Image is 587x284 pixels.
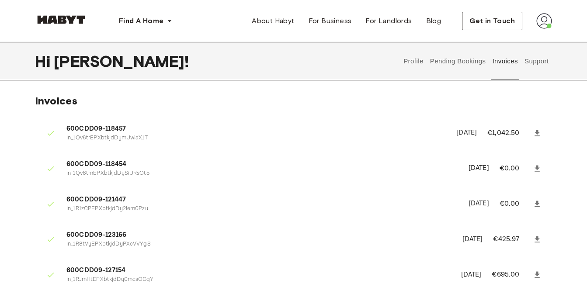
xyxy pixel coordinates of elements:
[491,42,519,80] button: Invoices
[119,16,163,26] span: Find A Home
[54,52,189,70] span: [PERSON_NAME] !
[456,128,477,138] p: [DATE]
[365,16,412,26] span: For Landlords
[469,199,489,209] p: [DATE]
[500,199,531,209] p: €0.00
[66,240,452,249] p: in_1R8tVyEPXbtkjdDyPXcVVYgS
[66,134,446,142] p: in_1Qv6trEPXbtkjdDymUwlaX1T
[66,230,452,240] span: 600CDD09-123166
[309,16,352,26] span: For Business
[66,205,458,213] p: in_1R1zCPEPXbtkjdDy2iem0Pzu
[487,128,531,139] p: €1,042.50
[469,163,489,173] p: [DATE]
[426,16,441,26] span: Blog
[419,12,448,30] a: Blog
[358,12,419,30] a: For Landlords
[252,16,294,26] span: About Habyt
[35,15,87,24] img: Habyt
[429,42,487,80] button: Pending Bookings
[112,12,179,30] button: Find A Home
[493,234,531,245] p: €425.97
[462,235,483,245] p: [DATE]
[66,266,451,276] span: 600CDD09-127154
[66,276,451,284] p: in_1RJmHtEPXbtkjdDy0mcsOCqY
[462,12,522,30] button: Get in Touch
[469,16,515,26] span: Get in Touch
[523,42,550,80] button: Support
[500,163,531,174] p: €0.00
[66,124,446,134] span: 600CDD09-118457
[245,12,301,30] a: About Habyt
[536,13,552,29] img: avatar
[66,159,458,170] span: 600CDD09-118454
[66,195,458,205] span: 600CDD09-121447
[35,52,54,70] span: Hi
[461,270,482,280] p: [DATE]
[35,94,77,107] span: Invoices
[403,42,425,80] button: Profile
[492,270,531,280] p: €695.00
[66,170,458,178] p: in_1Qv6tmEPXbtkjdDySiURsOt5
[400,42,552,80] div: user profile tabs
[302,12,359,30] a: For Business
